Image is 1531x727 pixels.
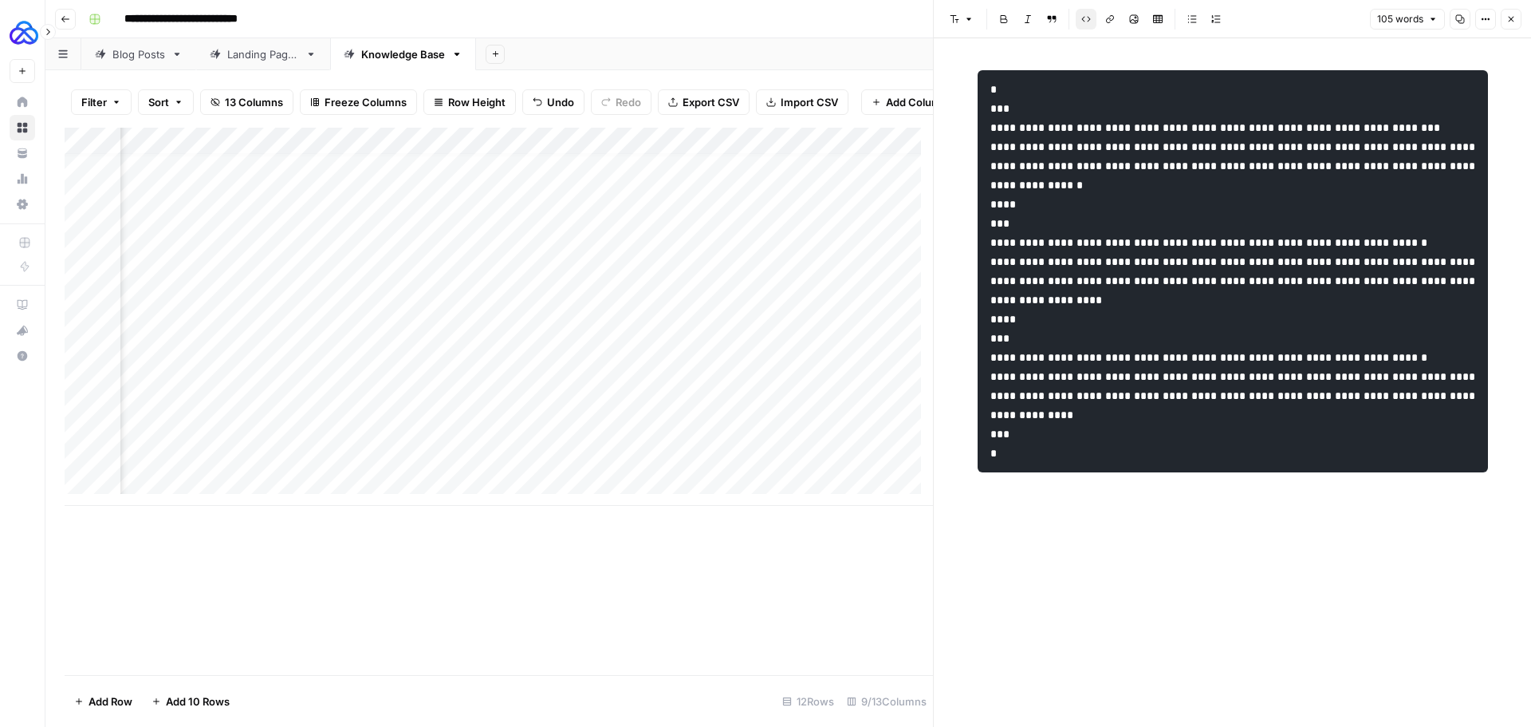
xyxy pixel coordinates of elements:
div: Landing Pages [227,46,299,62]
img: AUQ Logo [10,18,38,47]
button: Redo [591,89,651,115]
span: Filter [81,94,107,110]
button: Help + Support [10,343,35,369]
a: Your Data [10,140,35,166]
span: Sort [148,94,169,110]
button: Sort [138,89,194,115]
button: Undo [522,89,584,115]
span: Import CSV [781,94,838,110]
span: Add Row [89,693,132,709]
button: Row Height [423,89,516,115]
a: Home [10,89,35,115]
button: Add 10 Rows [142,689,239,714]
span: Undo [547,94,574,110]
button: Workspace: AUQ [10,13,35,53]
button: 13 Columns [200,89,293,115]
div: Blog Posts [112,46,165,62]
div: 9/13 Columns [840,689,933,714]
a: Landing Pages [196,38,330,70]
div: What's new? [10,318,34,342]
button: Filter [71,89,132,115]
a: Settings [10,192,35,217]
span: Redo [616,94,641,110]
span: Add 10 Rows [166,693,230,709]
a: Usage [10,166,35,192]
span: 13 Columns [225,94,283,110]
span: Freeze Columns [325,94,407,110]
a: Blog Posts [81,38,196,70]
a: Browse [10,115,35,140]
button: Add Row [65,689,142,714]
button: What's new? [10,318,35,343]
span: Add Column [886,94,947,110]
button: Import CSV [756,89,848,115]
a: Knowledge Base [330,38,476,70]
button: Add Column [861,89,958,115]
button: Export CSV [658,89,750,115]
button: Freeze Columns [300,89,417,115]
span: Row Height [448,94,506,110]
button: 105 words [1370,9,1445,30]
a: AirOps Academy [10,292,35,318]
span: 105 words [1377,12,1423,26]
span: Export CSV [683,94,739,110]
div: Knowledge Base [361,46,445,62]
div: 12 Rows [776,689,840,714]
